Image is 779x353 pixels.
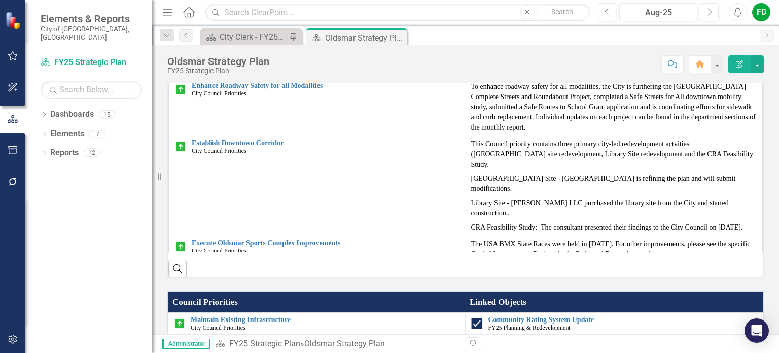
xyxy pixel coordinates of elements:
[41,25,142,42] small: City of [GEOGRAPHIC_DATA], [GEOGRAPHIC_DATA]
[471,239,757,260] p: The USA BMX State Races were held in [DATE]. For other improvements, please see the specific Capi...
[205,4,590,21] input: Search ClearPoint...
[41,81,142,99] input: Search Below...
[192,147,246,154] span: City Council Priorities
[466,136,762,236] td: Double-Click to Edit
[162,339,210,349] span: Administrator
[84,149,100,157] div: 12
[466,236,762,263] td: Double-Click to Edit
[174,241,187,253] img: On Target
[89,130,105,138] div: 7
[192,90,246,97] span: City Council Priorities
[537,5,588,19] button: Search
[471,220,757,233] p: CRA Feasibility Study: The consultant presented their findings to the City Council on [DATE].
[220,30,287,43] div: City Clerk - FY25 Strategic Plan
[752,3,770,21] button: FD
[229,339,300,348] a: FY25 Strategic Plan
[169,236,466,263] td: Double-Click to Edit Right Click for Context Menu
[174,83,187,95] img: On Target
[466,79,762,136] td: Double-Click to Edit
[488,316,758,324] a: Community Rating System Update
[471,82,757,133] p: To enhance roadway safety for all modalities, the City is furthering the [GEOGRAPHIC_DATA] Comple...
[191,316,460,324] a: Maintain Existing Infrastructure
[304,339,385,348] div: Oldsmar Strategy Plan
[623,7,694,19] div: Aug-25
[471,317,483,330] img: Completed
[192,247,246,254] span: City Council Priorities
[215,338,458,350] div: »
[745,318,769,343] div: Open Intercom Messenger
[471,172,757,196] p: [GEOGRAPHIC_DATA] Site - [GEOGRAPHIC_DATA] is refining the plan and will submit modifications.
[551,8,573,16] span: Search
[192,139,461,147] a: Establish Downtown Corridor
[167,56,269,67] div: Oldsmar Strategy Plan
[471,196,757,220] p: Library Site - [PERSON_NAME] LLC purchased the library site from the City and started construction..
[167,67,269,75] div: FY25 Strategic Plan
[619,3,697,21] button: Aug-25
[169,79,466,136] td: Double-Click to Edit Right Click for Context Menu
[325,31,405,44] div: Oldsmar Strategy Plan
[174,141,187,153] img: On Target
[488,324,570,331] span: FY25 Planning & Redevelopment
[471,139,757,172] p: This Council priority contains three primary city-led redevelopment actvities ([GEOGRAPHIC_DATA] ...
[41,57,142,69] a: FY25 Strategic Plan
[50,147,79,159] a: Reports
[50,128,84,140] a: Elements
[173,317,186,330] img: On Target
[99,110,115,119] div: 15
[466,312,763,335] td: Double-Click to Edit Right Click for Context Menu
[5,11,23,29] img: ClearPoint Strategy
[41,13,142,25] span: Elements & Reports
[192,239,461,247] a: Execute Oldsmar Sports Complex Improvements
[191,324,245,331] span: City Council Priorities
[50,109,94,120] a: Dashboards
[203,30,287,43] a: City Clerk - FY25 Strategic Plan
[192,82,461,89] a: Enhance Roadway Safety for all Modalities
[169,136,466,236] td: Double-Click to Edit Right Click for Context Menu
